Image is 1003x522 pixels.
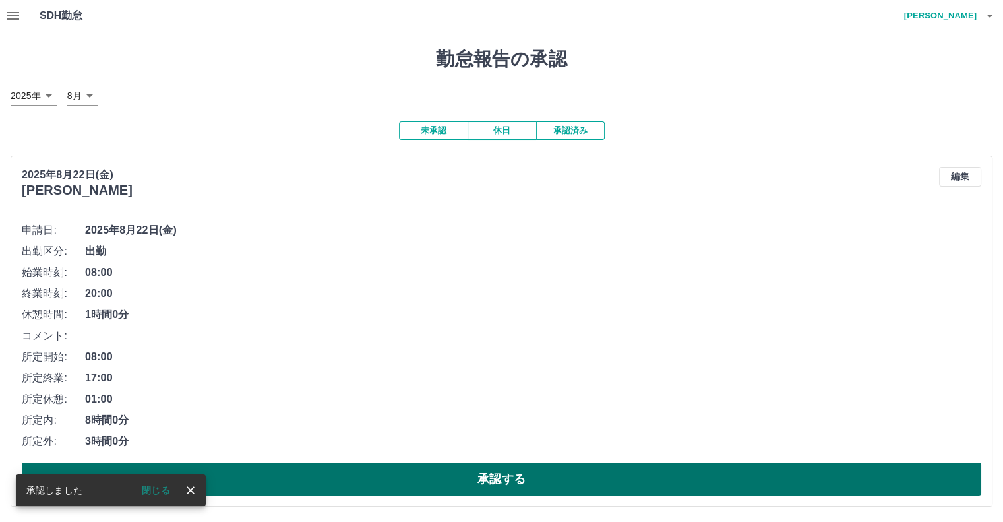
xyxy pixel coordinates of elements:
h3: [PERSON_NAME] [22,183,133,198]
span: 01:00 [85,391,981,407]
button: 承認済み [536,121,605,140]
button: 承認する [22,463,981,496]
span: 終業時刻: [22,286,85,302]
span: 所定外: [22,434,85,449]
h1: 勤怠報告の承認 [11,48,992,71]
span: 2025年8月22日(金) [85,222,981,238]
span: 申請日: [22,222,85,238]
button: 未承認 [399,121,468,140]
span: 3時間0分 [85,434,981,449]
span: 所定終業: [22,370,85,386]
span: 出勤区分: [22,244,85,259]
button: 編集 [939,167,981,187]
span: 所定内: [22,412,85,428]
p: 2025年8月22日(金) [22,167,133,183]
span: 08:00 [85,349,981,365]
div: 承認しました [26,478,82,502]
span: コメント: [22,328,85,344]
span: 20:00 [85,286,981,302]
span: 8時間0分 [85,412,981,428]
div: 8月 [67,86,98,106]
button: close [181,480,200,500]
span: 出勤 [85,244,981,259]
span: 08:00 [85,265,981,280]
span: 始業時刻: [22,265,85,280]
span: 1時間0分 [85,307,981,323]
span: 休憩時間: [22,307,85,323]
div: 2025年 [11,86,57,106]
span: 所定開始: [22,349,85,365]
span: 17:00 [85,370,981,386]
button: 閉じる [131,480,181,500]
span: 所定休憩: [22,391,85,407]
button: 休日 [468,121,536,140]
